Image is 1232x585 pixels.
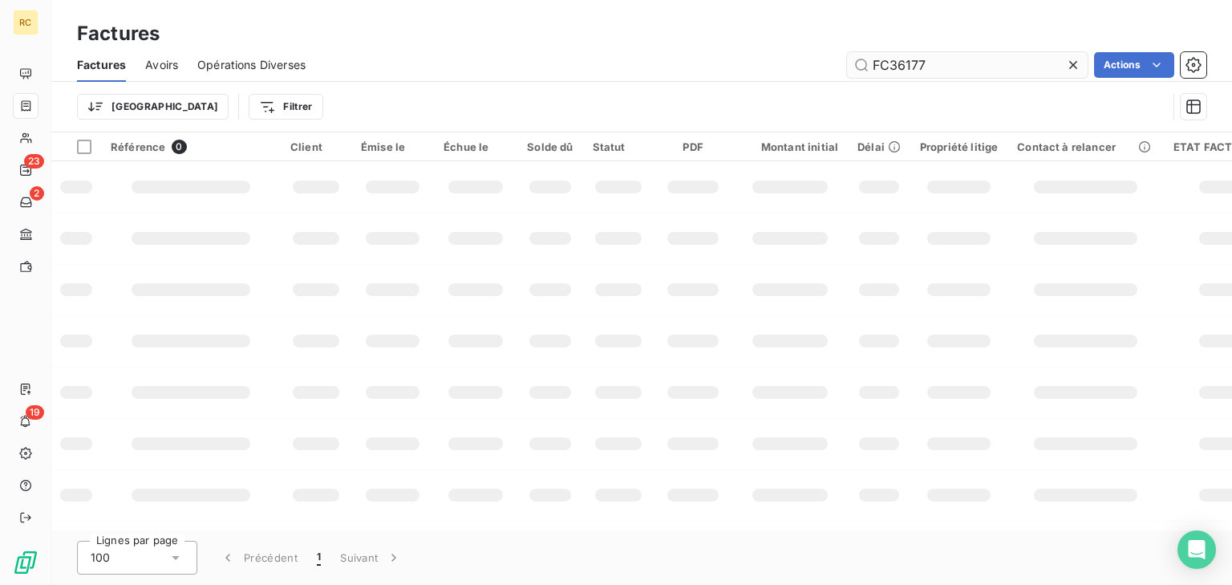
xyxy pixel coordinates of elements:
[663,140,722,153] div: PDF
[1094,52,1174,78] button: Actions
[77,94,229,120] button: [GEOGRAPHIC_DATA]
[593,140,645,153] div: Statut
[13,550,38,575] img: Logo LeanPay
[26,405,44,420] span: 19
[91,550,110,566] span: 100
[920,140,998,153] div: Propriété litige
[77,57,126,73] span: Factures
[330,541,411,575] button: Suivant
[197,57,306,73] span: Opérations Diverses
[290,140,342,153] div: Client
[444,140,508,153] div: Échue le
[317,550,321,566] span: 1
[847,52,1088,78] input: Rechercher
[13,10,38,35] div: RC
[307,541,330,575] button: 1
[1177,530,1216,569] div: Open Intercom Messenger
[249,94,322,120] button: Filtrer
[172,140,186,154] span: 0
[210,541,307,575] button: Précédent
[857,140,901,153] div: Délai
[145,57,178,73] span: Avoirs
[527,140,573,153] div: Solde dû
[30,186,44,201] span: 2
[77,19,160,48] h3: Factures
[361,140,424,153] div: Émise le
[24,154,44,169] span: 23
[742,140,838,153] div: Montant initial
[111,140,165,153] span: Référence
[1017,140,1154,153] div: Contact à relancer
